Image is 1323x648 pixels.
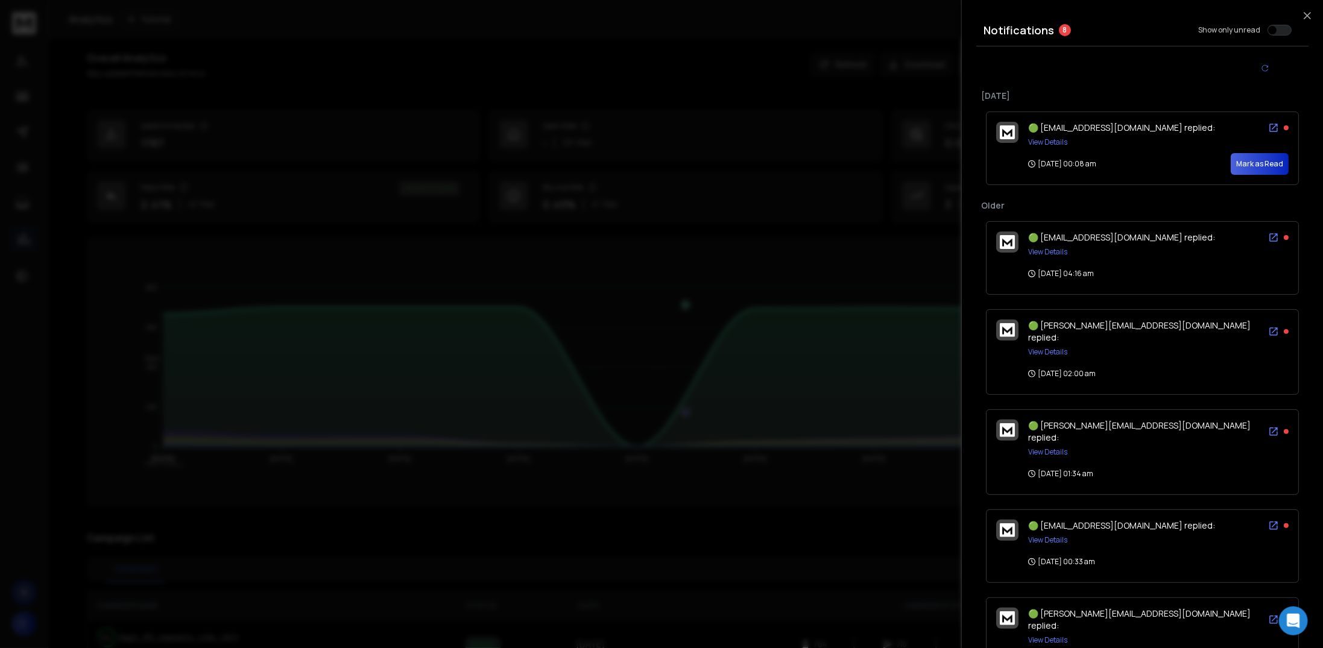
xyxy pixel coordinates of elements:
[1028,319,1251,343] span: 🟢 [PERSON_NAME][EMAIL_ADDRESS][DOMAIN_NAME] replied:
[981,90,1304,102] p: [DATE]
[1059,24,1071,36] span: 8
[1028,247,1067,257] button: View Details
[1279,606,1308,635] div: Open Intercom Messenger
[1028,231,1215,243] span: 🟢 [EMAIL_ADDRESS][DOMAIN_NAME] replied:
[1000,423,1015,437] img: logo
[1000,523,1015,537] img: logo
[1028,269,1094,278] p: [DATE] 04:16 am
[1028,520,1215,531] span: 🟢 [EMAIL_ADDRESS][DOMAIN_NAME] replied:
[984,22,1054,39] h3: Notifications
[1000,125,1015,139] img: logo
[1028,347,1067,357] button: View Details
[1231,153,1289,175] button: Mark as Read
[1000,611,1015,625] img: logo
[1028,159,1096,169] p: [DATE] 00:08 am
[1028,608,1251,631] span: 🟢 [PERSON_NAME][EMAIL_ADDRESS][DOMAIN_NAME] replied:
[1028,137,1067,147] button: View Details
[1028,557,1095,567] p: [DATE] 00:33 am
[1028,122,1215,133] span: 🟢 [EMAIL_ADDRESS][DOMAIN_NAME] replied:
[1028,635,1067,645] button: View Details
[1028,420,1251,443] span: 🟢 [PERSON_NAME][EMAIL_ADDRESS][DOMAIN_NAME] replied:
[1000,235,1015,249] img: logo
[981,200,1304,212] p: Older
[1000,323,1015,337] img: logo
[1028,535,1067,545] button: View Details
[1028,447,1067,457] button: View Details
[1028,369,1096,379] p: [DATE] 02:00 am
[1198,25,1260,35] label: Show only unread
[1028,469,1093,479] p: [DATE] 01:34 am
